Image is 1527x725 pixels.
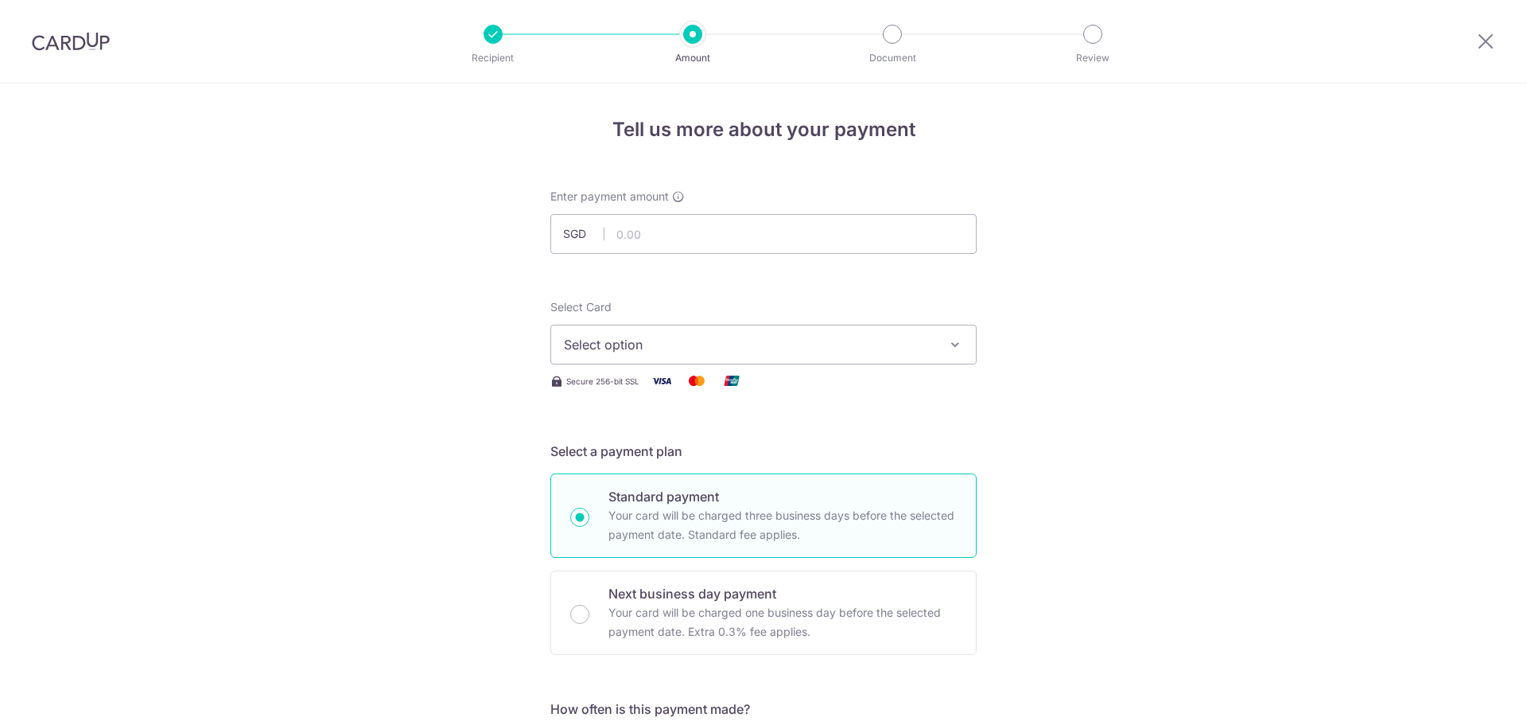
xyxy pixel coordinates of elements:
p: Your card will be charged one business day before the selected payment date. Extra 0.3% fee applies. [608,603,957,641]
img: CardUp [32,32,110,51]
span: Secure 256-bit SSL [566,375,639,388]
h5: Select a payment plan [550,442,977,461]
p: Amount [634,50,752,66]
input: 0.00 [550,214,977,254]
p: Your card will be charged three business days before the selected payment date. Standard fee appl... [608,506,957,544]
span: translation missing: en.payables.payment_networks.credit_card.summary.labels.select_card [550,300,612,314]
p: Review [1034,50,1152,66]
img: Visa [646,371,678,391]
span: Enter payment amount [550,189,669,205]
span: Select option [564,335,934,354]
p: Next business day payment [608,584,957,603]
h4: Tell us more about your payment [550,115,977,144]
img: Mastercard [681,371,713,391]
p: Recipient [434,50,552,66]
button: Select option [550,325,977,364]
iframe: Opens a widget where you can find more information [1425,677,1511,717]
p: Standard payment [608,487,957,506]
img: Union Pay [716,371,748,391]
span: SGD [563,226,604,242]
h5: How often is this payment made? [550,700,977,719]
p: Document [833,50,951,66]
